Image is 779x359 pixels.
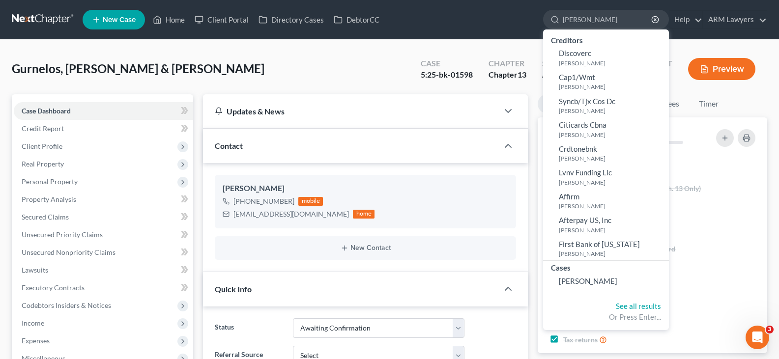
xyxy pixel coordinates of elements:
span: Contact [215,141,243,150]
div: home [353,210,375,219]
label: Status [210,318,288,338]
div: [PERSON_NAME] [223,183,508,194]
span: Lvnv Funding Llc [559,168,612,177]
span: Unsecured Priority Claims [22,230,103,239]
a: Timer [691,94,726,113]
small: [PERSON_NAME] [559,59,666,67]
a: ARM Lawyers [703,11,767,28]
span: First Bank of [US_STATE] [559,240,640,249]
span: Affirm [559,192,579,201]
a: [PERSON_NAME] [543,274,669,289]
a: DebtorCC [329,11,384,28]
a: Credit Report [14,120,193,138]
a: See all results [616,302,661,310]
span: Income [22,319,44,327]
div: Updates & News [215,106,487,116]
div: Chapter [489,69,526,81]
input: Search by name... [563,10,653,28]
a: Lawsuits [14,261,193,279]
span: Afterpay US, Inc [559,216,611,224]
span: Cap1/Wmt [559,73,595,82]
span: Codebtors Insiders & Notices [22,301,111,309]
span: Credit Report [22,124,64,133]
small: [PERSON_NAME] [559,154,666,163]
a: Help [669,11,702,28]
span: [PERSON_NAME] [559,276,617,285]
small: [PERSON_NAME] [559,131,666,139]
span: Discoverc [559,49,591,57]
span: Citicards Cbna [559,120,606,129]
button: New Contact [223,244,508,252]
div: 5:25-bk-01598 [421,69,473,81]
span: Case Dashboard [22,107,71,115]
small: [PERSON_NAME] [559,178,666,187]
div: mobile [298,197,323,206]
a: Afterpay US, Inc[PERSON_NAME] [543,213,669,237]
a: Home [148,11,190,28]
span: Executory Contracts [22,283,85,292]
a: Fees [656,94,687,113]
a: Client Portal [190,11,254,28]
span: Quick Info [215,284,252,294]
a: Property Analysis [14,191,193,208]
small: [PERSON_NAME] [559,249,666,258]
span: Crdtonebnk [559,144,597,153]
span: New Case [103,16,136,24]
a: First Bank of [US_STATE][PERSON_NAME] [543,237,669,261]
a: Affirm[PERSON_NAME] [543,189,669,213]
div: Chapter [489,58,526,69]
a: Discoverc[PERSON_NAME] [543,46,669,70]
a: Cap1/Wmt[PERSON_NAME] [543,70,669,94]
div: [PHONE_NUMBER] [233,196,294,206]
span: Client Profile [22,142,62,150]
span: Syncb/Tjx Cos Dc [559,97,615,106]
small: [PERSON_NAME] [559,202,666,210]
a: Secured Claims [14,208,193,226]
span: Gurnelos, [PERSON_NAME] & [PERSON_NAME] [12,61,264,76]
span: Tax returns [563,335,598,345]
div: Creditors [543,33,669,46]
span: 13 [518,70,526,79]
small: [PERSON_NAME] [559,83,666,91]
a: Citicards Cbna[PERSON_NAME] [543,117,669,141]
span: Real Property [22,160,64,168]
span: Expenses [22,336,50,345]
span: Personal Property [22,177,78,186]
span: Lawsuits [22,266,48,274]
div: Awaiting Confirmation [542,69,621,81]
a: Case Dashboard [14,102,193,120]
a: Unsecured Priority Claims [14,226,193,244]
button: Preview [688,58,755,80]
div: Or Press Enter... [551,312,661,322]
div: Case [421,58,473,69]
a: Crdtonebnk[PERSON_NAME] [543,141,669,166]
a: Lvnv Funding Llc[PERSON_NAME] [543,165,669,189]
a: Executory Contracts [14,279,193,297]
span: Property Analysis [22,195,76,203]
iframe: Intercom live chat [746,326,769,349]
a: Directory Cases [254,11,329,28]
a: Docs [538,94,571,113]
span: Unsecured Nonpriority Claims [22,248,115,256]
a: Syncb/Tjx Cos Dc[PERSON_NAME] [543,94,669,118]
small: [PERSON_NAME] [559,107,666,115]
div: [EMAIL_ADDRESS][DOMAIN_NAME] [233,209,349,219]
span: Secured Claims [22,213,69,221]
div: Cases [543,261,669,273]
span: 3 [766,326,774,333]
small: [PERSON_NAME] [559,226,666,234]
a: Unsecured Nonpriority Claims [14,244,193,261]
div: Status [542,58,621,69]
